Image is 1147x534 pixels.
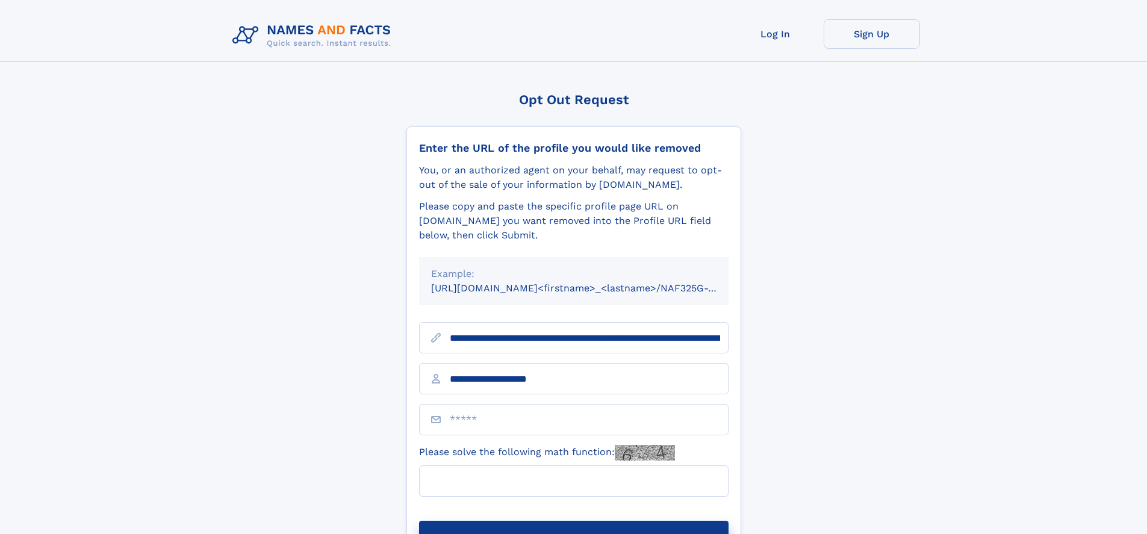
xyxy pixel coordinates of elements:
[419,199,729,243] div: Please copy and paste the specific profile page URL on [DOMAIN_NAME] you want removed into the Pr...
[431,267,716,281] div: Example:
[824,19,920,49] a: Sign Up
[727,19,824,49] a: Log In
[431,282,751,294] small: [URL][DOMAIN_NAME]<firstname>_<lastname>/NAF325G-xxxxxxxx
[406,92,741,107] div: Opt Out Request
[419,141,729,155] div: Enter the URL of the profile you would like removed
[228,19,401,52] img: Logo Names and Facts
[419,163,729,192] div: You, or an authorized agent on your behalf, may request to opt-out of the sale of your informatio...
[419,445,675,461] label: Please solve the following math function:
